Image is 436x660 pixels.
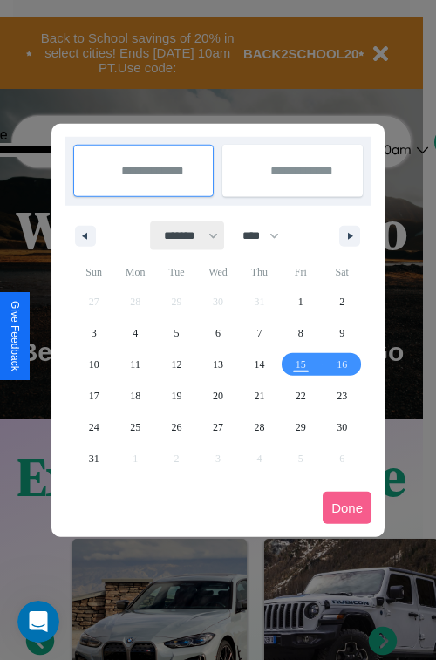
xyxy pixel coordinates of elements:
[197,317,238,349] button: 6
[213,412,223,443] span: 27
[256,317,262,349] span: 7
[73,380,114,412] button: 17
[239,349,280,380] button: 14
[322,258,363,286] span: Sat
[339,317,344,349] span: 9
[89,380,99,412] span: 17
[172,412,182,443] span: 26
[130,412,140,443] span: 25
[174,317,180,349] span: 5
[298,286,303,317] span: 1
[280,349,321,380] button: 15
[114,380,155,412] button: 18
[337,380,347,412] span: 23
[17,601,59,643] iframe: Intercom live chat
[172,380,182,412] span: 19
[73,349,114,380] button: 10
[322,286,363,317] button: 2
[213,349,223,380] span: 13
[197,349,238,380] button: 13
[89,349,99,380] span: 10
[322,380,363,412] button: 23
[89,443,99,474] span: 31
[197,258,238,286] span: Wed
[239,412,280,443] button: 28
[114,317,155,349] button: 4
[323,492,371,524] button: Done
[73,412,114,443] button: 24
[296,412,306,443] span: 29
[130,380,140,412] span: 18
[215,317,221,349] span: 6
[280,258,321,286] span: Fri
[73,443,114,474] button: 31
[322,317,363,349] button: 9
[156,317,197,349] button: 5
[213,380,223,412] span: 20
[296,380,306,412] span: 22
[280,286,321,317] button: 1
[254,349,264,380] span: 14
[280,412,321,443] button: 29
[339,286,344,317] span: 2
[156,380,197,412] button: 19
[322,349,363,380] button: 16
[73,317,114,349] button: 3
[92,317,97,349] span: 3
[156,258,197,286] span: Tue
[114,258,155,286] span: Mon
[280,317,321,349] button: 8
[197,412,238,443] button: 27
[298,317,303,349] span: 8
[9,301,21,371] div: Give Feedback
[197,380,238,412] button: 20
[280,380,321,412] button: 22
[239,258,280,286] span: Thu
[156,349,197,380] button: 12
[89,412,99,443] span: 24
[156,412,197,443] button: 26
[254,412,264,443] span: 28
[114,349,155,380] button: 11
[296,349,306,380] span: 15
[172,349,182,380] span: 12
[337,412,347,443] span: 30
[133,317,138,349] span: 4
[239,380,280,412] button: 21
[114,412,155,443] button: 25
[239,317,280,349] button: 7
[130,349,140,380] span: 11
[254,380,264,412] span: 21
[337,349,347,380] span: 16
[322,412,363,443] button: 30
[73,258,114,286] span: Sun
